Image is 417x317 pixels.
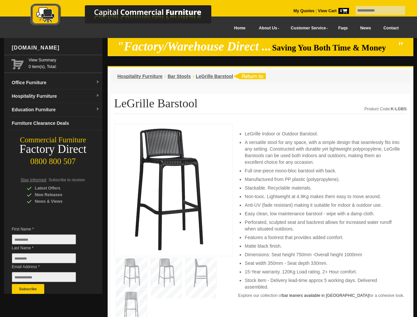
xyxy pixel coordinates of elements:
[245,260,400,266] li: Seat width 350mm - Seat depth 330mm.
[238,292,406,299] p: Explore our collection of for a cohesive look.
[27,192,89,198] div: New Releases
[245,193,400,200] li: Non-toxic. Lightweight at 4.9Kg makes them easy to move around.
[12,264,86,270] span: Email Address *
[12,272,76,282] input: Email Address *
[118,74,163,79] a: Hospitality Furniture
[12,226,86,232] span: First Name *
[12,245,86,251] span: Last Name *
[245,176,400,183] li: Manufactured from PP plastic (polypropylene).
[245,210,400,217] li: Easy clean, low maintenance barstool - wipe with a damp cloth.
[96,107,100,111] img: dropdown
[233,73,266,79] img: return to
[117,40,271,53] em: "Factory/Warehouse Direct ...
[12,284,44,294] button: Subscribe
[245,243,400,249] li: Matte black finish.
[397,40,404,53] em: "
[245,277,400,290] li: Stock item - Delivery lead-time approx 5 working days. Delivered assembled.
[294,9,315,13] a: My Quotes
[9,76,102,89] a: Office Furnituredropdown
[12,3,243,29] a: Capital Commercial Furniture Logo
[245,130,400,137] li: LeGrille Indoor or Outdoor Barstool.
[317,9,349,13] a: View Cart0
[49,178,86,182] span: Subscribe to receive:
[9,103,102,117] a: Education Furnituredropdown
[377,21,405,36] a: Contact
[12,3,243,27] img: Capital Commercial Furniture Logo
[245,167,400,174] li: Full one-piece mono-bloc barstool with back.
[9,89,102,103] a: Hospitality Furnituredropdown
[282,293,369,298] a: bar leaners available in [GEOGRAPHIC_DATA]
[27,185,89,192] div: Latest Offers
[9,38,102,58] div: [DOMAIN_NAME]
[164,73,166,80] li: ›
[96,80,100,84] img: dropdown
[118,127,217,251] img: LeGrille Barstool
[192,73,194,80] li: ›
[252,21,283,36] a: About Us
[391,107,407,111] strong: K-LGBS
[29,57,100,69] span: 0 item(s), Total:
[245,251,400,258] li: Dimensions: Seat height 750mm -Overall height 1000mm
[114,97,407,114] h1: LeGrille Barstool
[96,94,100,98] img: dropdown
[29,57,100,63] a: View Summary
[21,178,47,182] span: Stay Informed
[332,21,354,36] a: Faqs
[354,21,377,36] a: News
[12,253,76,263] input: Last Name *
[245,268,400,275] li: 15-Year warranty. 120Kg Load rating. 2+ Hour comfort.
[9,117,102,130] a: Furniture Clearance Deals
[272,43,396,52] span: Saving You Both Time & Money
[365,106,407,112] div: Product Code:
[245,219,400,232] li: Perforated, sculpted seat and backrest allows for increased water runoff when situated outdoors.
[318,9,349,13] strong: View Cart
[245,202,400,208] li: Anti-UV (fade resistant) making it suitable for indoor & outdoor use.
[245,185,400,191] li: Stackable. Recyclable materials.
[4,154,102,166] div: 0800 800 507
[27,198,89,205] div: News & Views
[4,135,102,145] div: Commercial Furniture
[245,139,400,165] li: A versatile stool for any space, with a simple design that seamlessly fits into any setting. Cons...
[338,8,349,14] span: 0
[196,74,233,79] a: LeGrille Barstool
[168,74,191,79] a: Bar Stools
[283,21,332,36] a: Customer Service
[4,145,102,154] div: Factory Direct
[12,234,76,244] input: First Name *
[245,234,400,241] li: Features a footrest that provides added comfort.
